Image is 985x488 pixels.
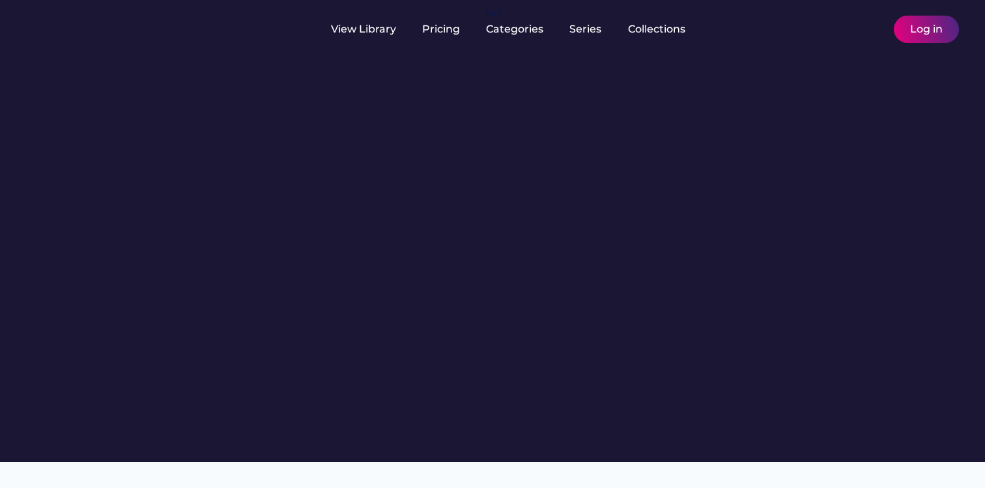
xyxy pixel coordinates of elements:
[422,22,460,36] div: Pricing
[331,22,396,36] div: View Library
[486,7,503,20] div: fvck
[865,21,881,37] img: yH5BAEAAAAALAAAAAABAAEAAAIBRAA7
[569,22,602,36] div: Series
[150,21,165,37] img: yH5BAEAAAAALAAAAAABAAEAAAIBRAA7
[486,22,543,36] div: Categories
[843,21,859,37] img: yH5BAEAAAAALAAAAAABAAEAAAIBRAA7
[26,14,129,41] img: yH5BAEAAAAALAAAAAABAAEAAAIBRAA7
[910,22,943,36] div: Log in
[628,22,685,36] div: Collections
